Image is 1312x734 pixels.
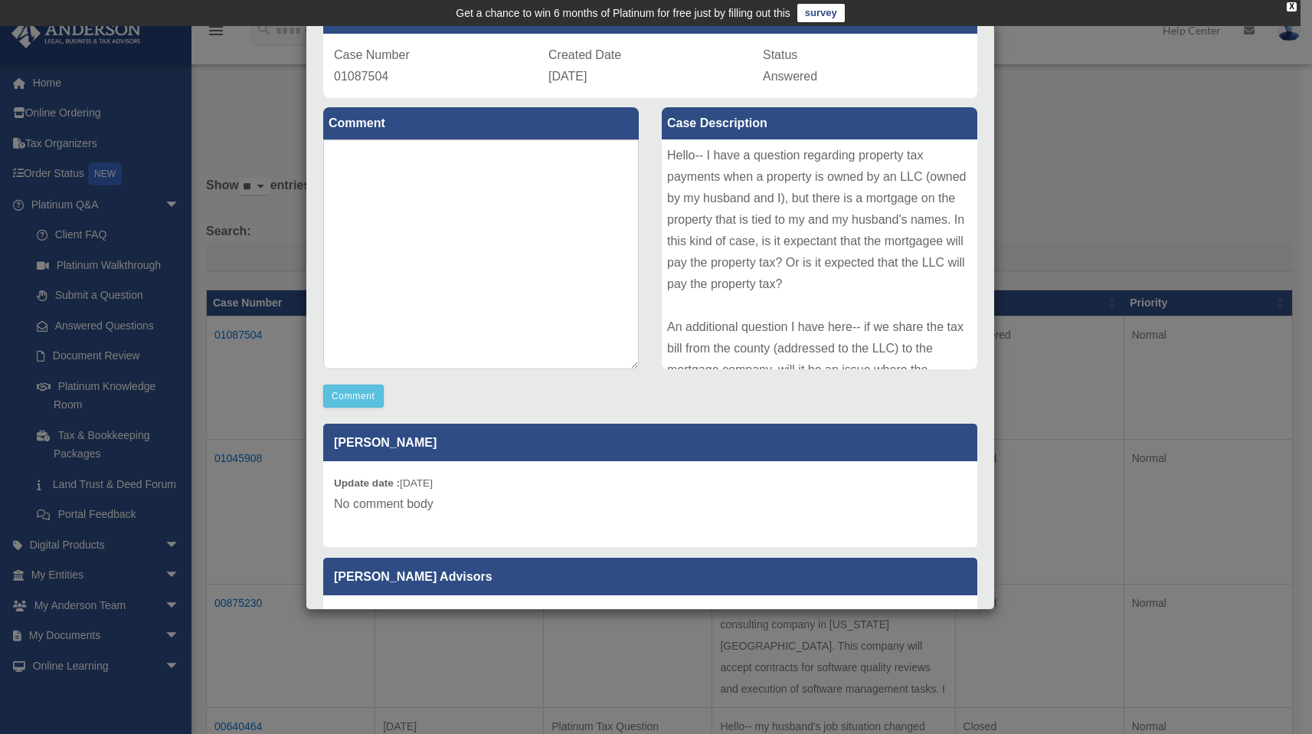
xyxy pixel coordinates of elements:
[334,477,433,489] small: [DATE]
[323,107,639,139] label: Comment
[662,107,977,139] label: Case Description
[334,493,967,515] p: No comment body
[797,4,845,22] a: survey
[323,558,977,595] p: [PERSON_NAME] Advisors
[763,70,817,83] span: Answered
[1287,2,1297,11] div: close
[323,424,977,461] p: [PERSON_NAME]
[334,70,388,83] span: 01087504
[548,70,587,83] span: [DATE]
[334,477,400,489] b: Update date :
[548,48,621,61] span: Created Date
[456,4,790,22] div: Get a chance to win 6 months of Platinum for free just by filling out this
[763,48,797,61] span: Status
[662,139,977,369] div: Hello-- I have a question regarding property tax payments when a property is owned by an LLC (own...
[334,48,410,61] span: Case Number
[323,385,384,408] button: Comment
